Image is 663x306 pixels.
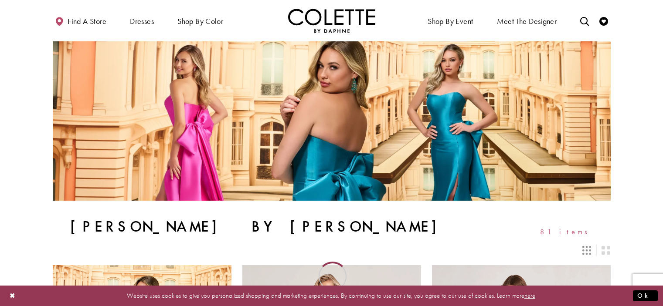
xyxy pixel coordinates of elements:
a: Meet the designer [495,9,559,33]
span: Shop By Event [428,17,473,26]
div: Layout Controls [48,241,616,260]
span: Meet the designer [497,17,557,26]
span: Switch layout to 2 columns [602,246,610,255]
span: 81 items [540,228,593,235]
button: Submit Dialog [633,290,658,301]
span: Find a store [68,17,106,26]
span: Switch layout to 3 columns [582,246,591,255]
span: Shop by color [175,9,225,33]
p: Website uses cookies to give you personalized shopping and marketing experiences. By continuing t... [63,290,600,302]
a: Visit Home Page [288,9,375,33]
span: Dresses [130,17,154,26]
a: Toggle search [578,9,591,33]
h1: [PERSON_NAME] by [PERSON_NAME] [70,218,456,235]
span: Shop by color [177,17,223,26]
span: Shop By Event [425,9,475,33]
span: Dresses [128,9,156,33]
a: Find a store [53,9,109,33]
a: Check Wishlist [597,9,610,33]
img: Colette by Daphne [288,9,375,33]
button: Close Dialog [5,288,20,303]
a: here [524,291,535,300]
